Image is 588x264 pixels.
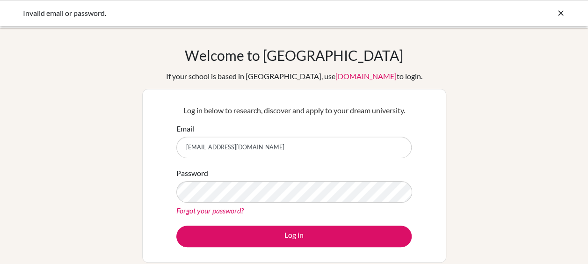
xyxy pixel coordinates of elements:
label: Password [176,168,208,179]
a: Forgot your password? [176,206,244,215]
p: Log in below to research, discover and apply to your dream university. [176,105,412,116]
a: [DOMAIN_NAME] [335,72,397,81]
label: Email [176,123,194,134]
div: If your school is based in [GEOGRAPHIC_DATA], use to login. [166,71,422,82]
h1: Welcome to [GEOGRAPHIC_DATA] [185,47,403,64]
div: Invalid email or password. [23,7,425,19]
button: Log in [176,226,412,247]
